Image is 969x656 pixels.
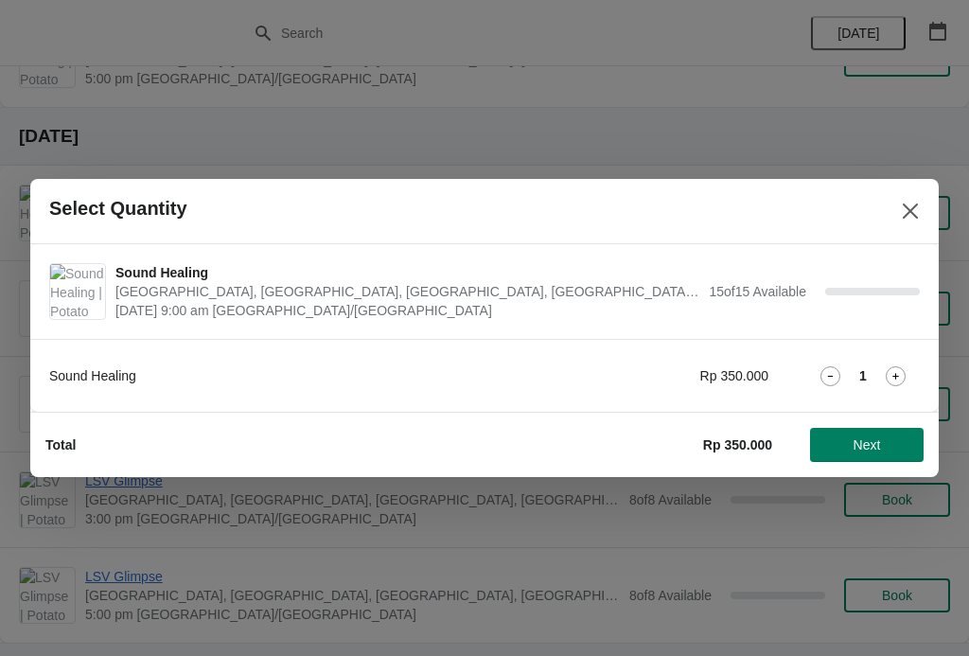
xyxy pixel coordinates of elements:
span: Next [854,437,881,452]
span: [DATE] 9:00 am [GEOGRAPHIC_DATA]/[GEOGRAPHIC_DATA] [115,301,699,320]
h2: Select Quantity [49,198,187,220]
div: Rp 350.000 [598,366,768,385]
span: 15 of 15 Available [709,284,806,299]
strong: 1 [859,366,867,385]
button: Next [810,428,924,462]
span: Sound Healing [115,263,699,282]
strong: Total [45,437,76,452]
span: [GEOGRAPHIC_DATA], [GEOGRAPHIC_DATA], [GEOGRAPHIC_DATA], [GEOGRAPHIC_DATA], [GEOGRAPHIC_DATA] [115,282,699,301]
img: Sound Healing | Potato Head Suites & Studios, Jalan Petitenget, Seminyak, Badung Regency, Bali, I... [50,264,105,319]
strong: Rp 350.000 [703,437,772,452]
button: Close [893,194,927,228]
div: Sound Healing [49,366,560,385]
